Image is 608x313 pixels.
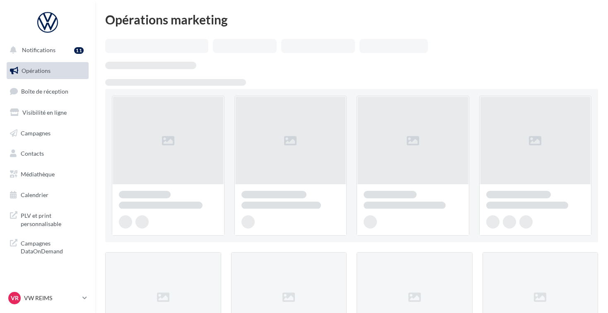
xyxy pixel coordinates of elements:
[11,294,19,302] span: VR
[21,171,55,178] span: Médiathèque
[5,104,90,121] a: Visibilité en ligne
[22,109,67,116] span: Visibilité en ligne
[5,207,90,231] a: PLV et print personnalisable
[5,186,90,204] a: Calendrier
[5,166,90,183] a: Médiathèque
[21,238,85,255] span: Campagnes DataOnDemand
[21,129,51,136] span: Campagnes
[22,67,51,74] span: Opérations
[5,234,90,259] a: Campagnes DataOnDemand
[5,82,90,100] a: Boîte de réception
[21,150,44,157] span: Contacts
[5,145,90,162] a: Contacts
[21,191,48,198] span: Calendrier
[24,294,79,302] p: VW REIMS
[21,88,68,95] span: Boîte de réception
[5,62,90,79] a: Opérations
[74,47,84,54] div: 11
[7,290,89,306] a: VR VW REIMS
[5,41,87,59] button: Notifications 11
[21,210,85,228] span: PLV et print personnalisable
[105,13,598,26] div: Opérations marketing
[5,125,90,142] a: Campagnes
[22,46,55,53] span: Notifications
